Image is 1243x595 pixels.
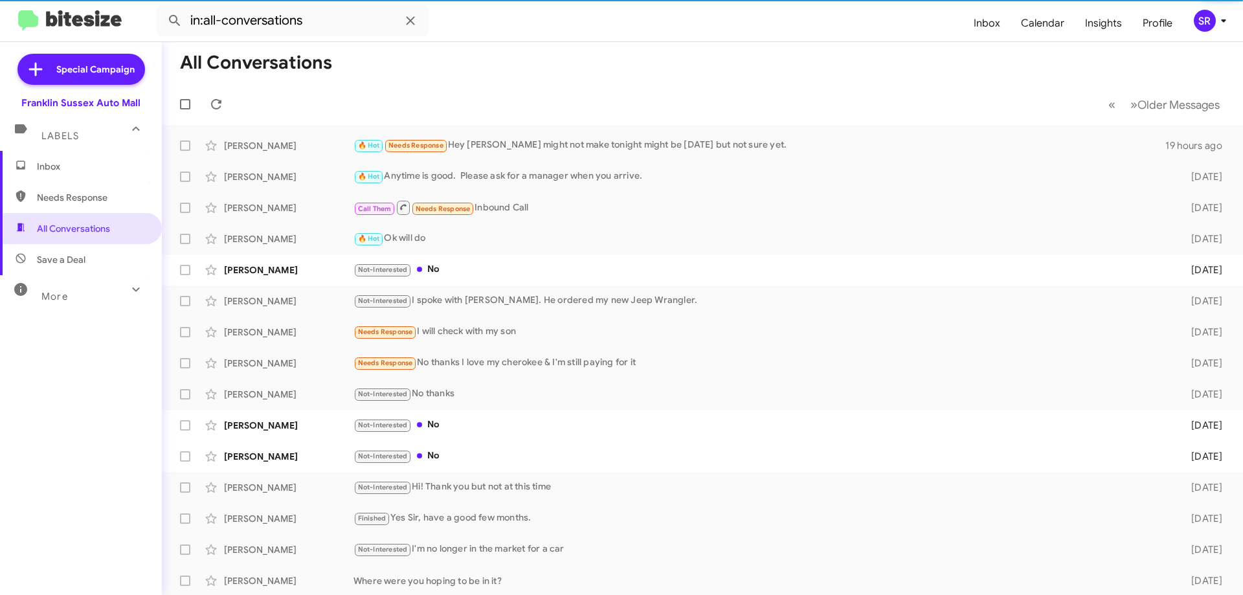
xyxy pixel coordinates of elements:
[21,96,140,109] div: Franklin Sussex Auto Mall
[353,387,1170,401] div: No thanks
[224,139,353,152] div: [PERSON_NAME]
[224,574,353,587] div: [PERSON_NAME]
[358,234,380,243] span: 🔥 Hot
[1170,232,1233,245] div: [DATE]
[1170,201,1233,214] div: [DATE]
[1170,574,1233,587] div: [DATE]
[37,160,147,173] span: Inbox
[224,512,353,525] div: [PERSON_NAME]
[41,130,79,142] span: Labels
[1170,295,1233,308] div: [DATE]
[1123,91,1227,118] button: Next
[358,172,380,181] span: 🔥 Hot
[37,253,85,266] span: Save a Deal
[41,291,68,302] span: More
[353,449,1170,464] div: No
[358,328,413,336] span: Needs Response
[1170,264,1233,276] div: [DATE]
[1132,5,1183,42] a: Profile
[1130,96,1137,113] span: »
[1101,91,1123,118] button: Previous
[358,514,386,522] span: Finished
[353,542,1170,557] div: I'm no longer in the market for a car
[358,390,408,398] span: Not-Interested
[353,169,1170,184] div: Anytime is good. Please ask for a manager when you arrive.
[224,295,353,308] div: [PERSON_NAME]
[358,297,408,305] span: Not-Interested
[224,326,353,339] div: [PERSON_NAME]
[224,264,353,276] div: [PERSON_NAME]
[224,450,353,463] div: [PERSON_NAME]
[963,5,1011,42] a: Inbox
[1170,170,1233,183] div: [DATE]
[1170,419,1233,432] div: [DATE]
[358,265,408,274] span: Not-Interested
[224,481,353,494] div: [PERSON_NAME]
[1011,5,1075,42] a: Calendar
[353,355,1170,370] div: No thanks I love my cherokee & I'm still paying for it
[353,199,1170,216] div: Inbound Call
[224,201,353,214] div: [PERSON_NAME]
[353,574,1170,587] div: Where were you hoping to be in it?
[1170,388,1233,401] div: [DATE]
[1194,10,1216,32] div: SR
[224,357,353,370] div: [PERSON_NAME]
[37,222,110,235] span: All Conversations
[1170,543,1233,556] div: [DATE]
[157,5,429,36] input: Search
[37,191,147,204] span: Needs Response
[388,141,443,150] span: Needs Response
[1108,96,1115,113] span: «
[224,232,353,245] div: [PERSON_NAME]
[1170,326,1233,339] div: [DATE]
[358,421,408,429] span: Not-Interested
[358,452,408,460] span: Not-Interested
[1183,10,1229,32] button: SR
[224,170,353,183] div: [PERSON_NAME]
[353,418,1170,432] div: No
[224,388,353,401] div: [PERSON_NAME]
[353,231,1170,246] div: Ok will do
[353,511,1170,526] div: Yes Sir, have a good few months.
[353,480,1170,495] div: Hi! Thank you but not at this time
[358,483,408,491] span: Not-Interested
[56,63,135,76] span: Special Campaign
[224,543,353,556] div: [PERSON_NAME]
[1165,139,1233,152] div: 19 hours ago
[1170,512,1233,525] div: [DATE]
[1170,450,1233,463] div: [DATE]
[358,359,413,367] span: Needs Response
[180,52,332,73] h1: All Conversations
[358,141,380,150] span: 🔥 Hot
[1075,5,1132,42] a: Insights
[353,262,1170,277] div: No
[353,138,1165,153] div: Hey [PERSON_NAME] might not make tonight might be [DATE] but not sure yet.
[1170,357,1233,370] div: [DATE]
[1170,481,1233,494] div: [DATE]
[1101,91,1227,118] nav: Page navigation example
[224,419,353,432] div: [PERSON_NAME]
[358,205,392,213] span: Call Them
[17,54,145,85] a: Special Campaign
[1137,98,1220,112] span: Older Messages
[353,324,1170,339] div: I will check with my son
[353,293,1170,308] div: I spoke with [PERSON_NAME]. He ordered my new Jeep Wrangler.
[358,545,408,554] span: Not-Interested
[416,205,471,213] span: Needs Response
